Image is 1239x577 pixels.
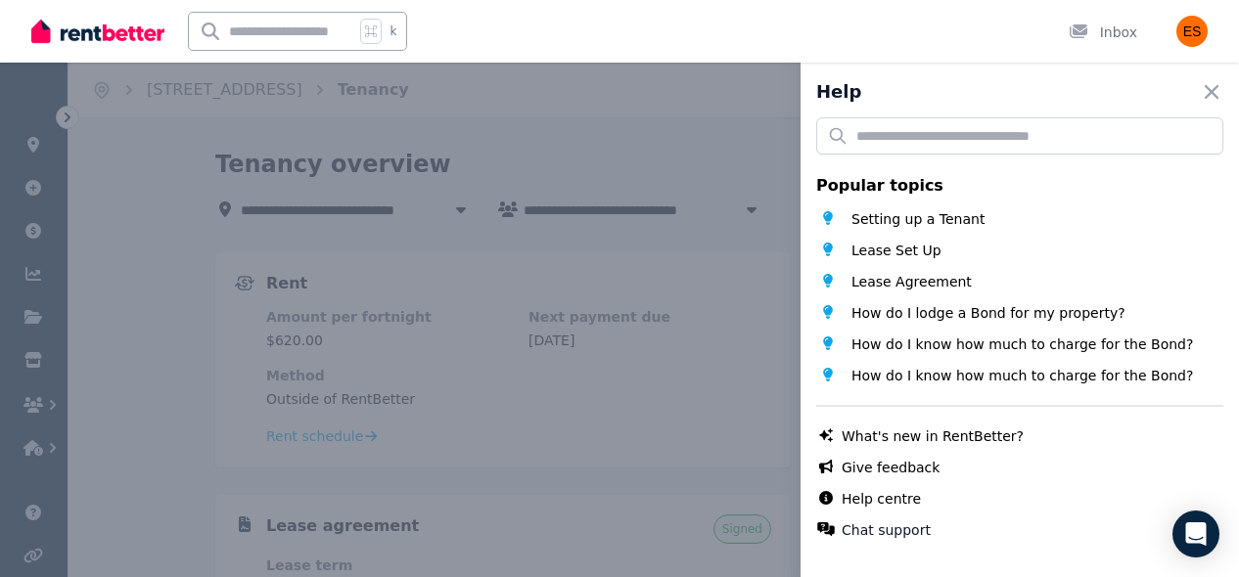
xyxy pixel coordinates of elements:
button: Chat support [842,520,931,540]
a: Give feedback [842,458,940,477]
span: How do I lodge a Bond for my property? [851,303,1125,323]
p: Popular topics [816,174,1223,198]
span: How do I know how much to charge for the Bond? [851,366,1193,385]
span: How do I know how much to charge for the Bond? [851,334,1193,354]
span: Setting up a Tenant [851,209,985,229]
span: Lease Agreement [851,272,972,291]
span: Lease Set Up [851,241,941,260]
h2: Help [816,78,861,106]
a: Help centre [842,489,921,509]
a: What's new in RentBetter? [842,426,1024,446]
div: Open Intercom Messenger [1172,510,1219,557]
